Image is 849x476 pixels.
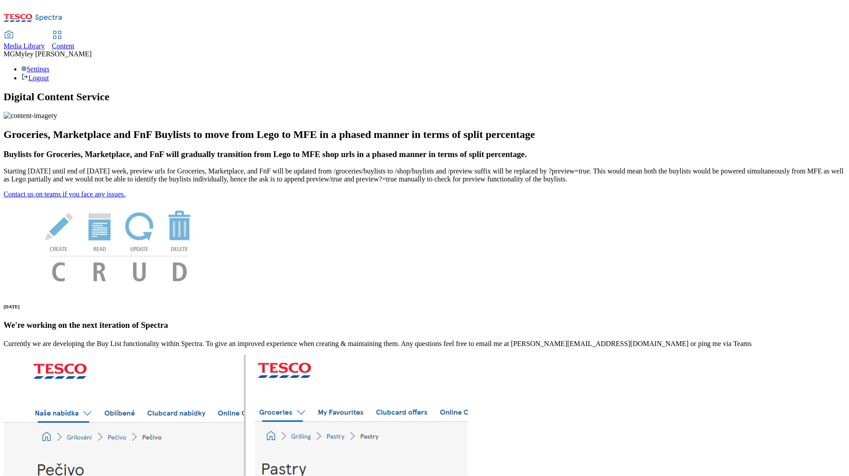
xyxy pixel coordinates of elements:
span: Myley [PERSON_NAME] [15,50,92,58]
a: Media Library [4,31,45,50]
span: Content [52,42,75,50]
p: Currently we are developing the Buy List functionality within Spectra. To give an improved experi... [4,340,845,348]
span: MG [4,50,15,58]
a: Contact us on teams if you face any issues. [4,190,126,198]
p: Starting [DATE] until end of [DATE] week, preview urls for Groceries, Marketplace, and FnF will b... [4,167,845,183]
h3: We're working on the next iteration of Spectra [4,320,845,330]
h2: Groceries, Marketplace and FnF Buylists to move from Lego to MFE in a phased manner in terms of s... [4,129,845,141]
a: Content [52,31,75,50]
h1: Digital Content Service [4,91,845,103]
span: Media Library [4,42,45,50]
a: Settings [21,65,50,73]
img: content-imagery [4,112,57,120]
a: Logout [21,74,49,82]
img: News Image [4,198,234,291]
h6: [DATE] [4,304,845,309]
h3: Buylists for Groceries, Marketplace, and FnF will gradually transition from Lego to MFE shop urls... [4,149,845,159]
